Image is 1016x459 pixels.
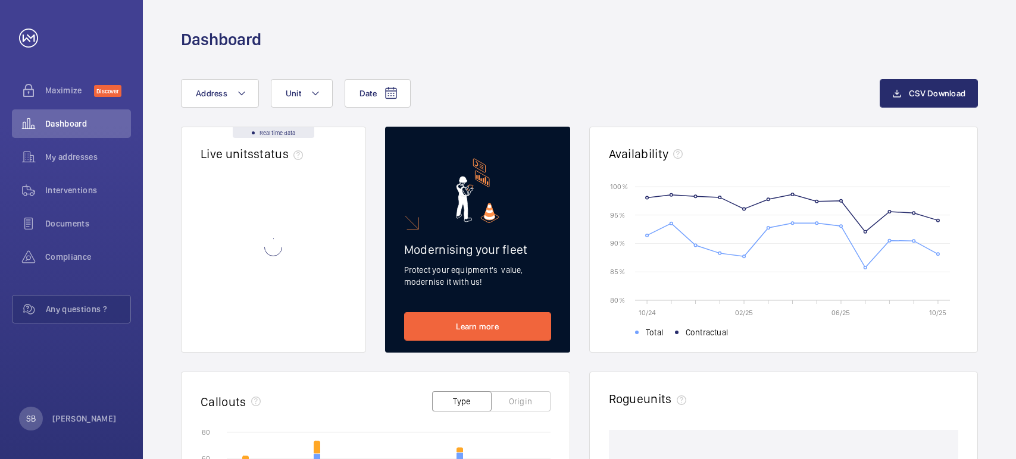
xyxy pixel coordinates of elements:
text: 80 % [610,295,625,304]
text: 10/25 [929,309,946,317]
button: Origin [491,391,551,411]
button: CSV Download [880,79,978,108]
button: Date [345,79,411,108]
span: units [643,391,691,406]
span: status [254,146,308,161]
p: SB [26,413,36,425]
a: Learn more [404,312,551,341]
text: 02/25 [735,309,753,317]
text: 85 % [610,268,625,276]
button: Type [432,391,492,411]
span: Contractual [685,326,727,338]
span: Any questions ? [46,303,130,315]
button: Address [181,79,259,108]
img: marketing-card.svg [456,158,499,223]
text: 06/25 [831,309,850,317]
h2: Rogue [609,391,691,406]
span: CSV Download [909,89,965,98]
h2: Live units [201,146,308,161]
span: Interventions [45,184,131,196]
span: Maximize [45,84,94,96]
span: Date [359,89,377,98]
p: [PERSON_NAME] [52,413,117,425]
h2: Modernising your fleet [404,242,551,257]
text: 10/24 [638,309,655,317]
span: Discover [94,85,121,97]
text: 90 % [610,239,625,247]
span: Dashboard [45,118,131,130]
text: 100 % [610,182,628,190]
h2: Callouts [201,394,246,409]
span: Compliance [45,251,131,263]
button: Unit [271,79,333,108]
span: Unit [286,89,301,98]
h1: Dashboard [181,29,261,51]
text: 95 % [610,210,625,219]
span: Total [646,326,663,338]
span: Documents [45,218,131,229]
span: Address [196,89,227,98]
h2: Availability [609,146,669,161]
text: 80 [202,428,210,436]
div: Real time data [233,127,314,138]
span: My addresses [45,151,131,163]
p: Protect your equipment's value, modernise it with us! [404,264,551,288]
